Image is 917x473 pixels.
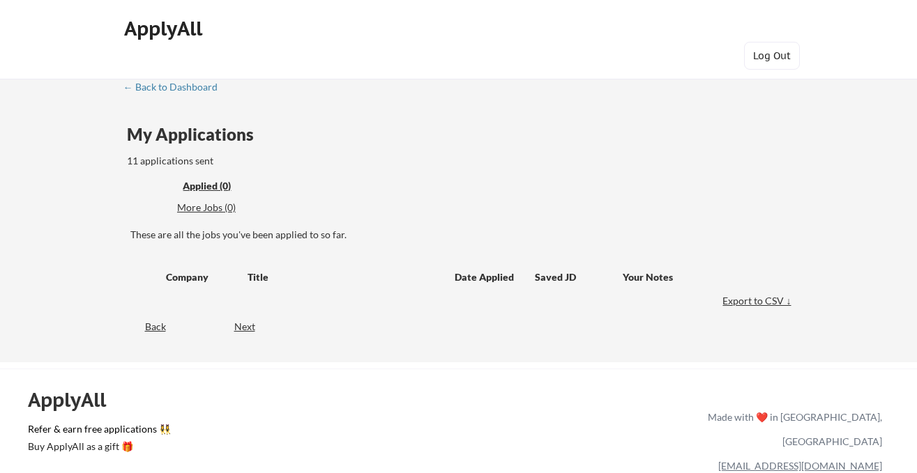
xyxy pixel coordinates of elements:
[183,179,273,194] div: These are all the jobs you've been applied to so far.
[234,320,271,334] div: Next
[127,126,265,143] div: My Applications
[130,228,795,242] div: These are all the jobs you've been applied to so far.
[127,154,397,168] div: 11 applications sent
[177,201,280,215] div: These are job applications we think you'd be a good fit for, but couldn't apply you to automatica...
[718,460,882,472] a: [EMAIL_ADDRESS][DOMAIN_NAME]
[455,270,516,284] div: Date Applied
[722,294,794,308] div: Export to CSV ↓
[28,388,122,412] div: ApplyAll
[28,424,416,439] a: Refer & earn free applications 👯‍♀️
[183,179,273,193] div: Applied (0)
[166,270,236,284] div: Company
[744,42,800,70] button: Log Out
[248,270,441,284] div: Title
[123,82,228,95] a: ← Back to Dashboard
[123,320,166,334] div: Back
[177,201,280,215] div: More Jobs (0)
[123,82,228,92] div: ← Back to Dashboard
[124,17,206,40] div: ApplyAll
[535,264,623,289] div: Saved JD
[28,439,167,456] a: Buy ApplyAll as a gift 🎁
[623,270,782,284] div: Your Notes
[702,405,882,453] div: Made with ❤️ in [GEOGRAPHIC_DATA], [GEOGRAPHIC_DATA]
[28,442,167,451] div: Buy ApplyAll as a gift 🎁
